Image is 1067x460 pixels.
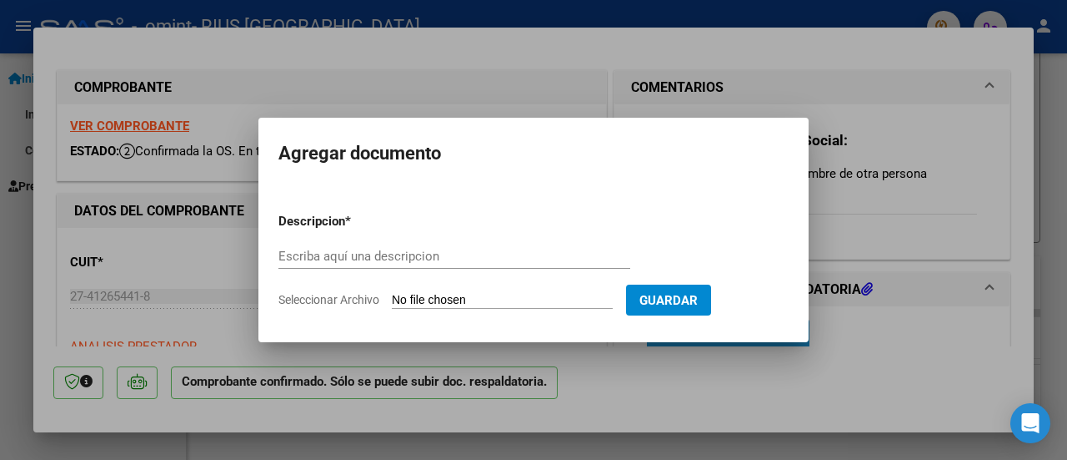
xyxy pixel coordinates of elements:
[278,138,789,169] h2: Agregar documento
[278,212,432,231] p: Descripcion
[639,293,698,308] span: Guardar
[278,293,379,306] span: Seleccionar Archivo
[1010,403,1050,443] div: Open Intercom Messenger
[626,285,711,316] button: Guardar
